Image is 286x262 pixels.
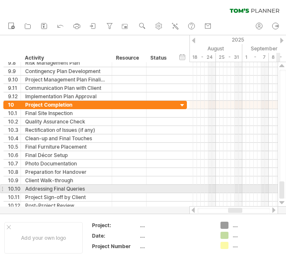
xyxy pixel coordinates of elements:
[25,76,108,84] div: Project Management Plan Finalization
[8,168,21,176] div: 10.8
[8,151,21,159] div: 10.6
[25,202,108,210] div: Post-Project Review.
[25,151,108,159] div: Final Décor Setup
[8,202,21,210] div: 10.12
[8,67,21,75] div: 9.9
[140,232,210,239] div: ....
[216,53,242,62] div: 25 - 31
[233,232,278,239] div: ....
[8,92,21,100] div: 9.12
[8,118,21,126] div: 10.2
[25,176,108,184] div: Client Walk-through
[189,53,216,62] div: 18 - 24
[116,54,142,62] div: Resource
[140,222,210,229] div: ....
[25,185,108,193] div: Addressing Final Queries
[25,101,108,109] div: Project Completion
[150,54,169,62] div: Status
[8,143,21,151] div: 10.5
[8,109,21,117] div: 10.1
[25,84,108,92] div: Communication Plan with Client
[8,59,21,67] div: 9.8
[25,126,108,134] div: Rectification of Issues (if any)
[8,101,21,109] div: 10
[242,53,269,62] div: 1 - 7
[25,143,108,151] div: Final Furniture Placement
[8,185,21,193] div: 10.10
[25,67,108,75] div: Contingency Plan Development
[25,160,108,168] div: Photo Documentation
[8,126,21,134] div: 10.3
[8,84,21,92] div: 9.11
[8,134,21,142] div: 10.4
[92,232,138,239] div: Date:
[233,242,278,249] div: ....
[25,168,108,176] div: Preparation for Handover
[8,76,21,84] div: 9.10
[4,222,83,254] div: Add your own logo
[92,222,138,229] div: Project:
[25,134,108,142] div: Clean-up and Final Touches
[140,243,210,250] div: ....
[25,59,108,67] div: Risk Management Plan
[8,176,21,184] div: 10.9
[25,109,108,117] div: Final Site Inspection
[233,222,278,229] div: ....
[25,92,108,100] div: Implementation Plan Approval
[8,160,21,168] div: 10.7
[25,193,108,201] div: Project Sign-off by Client
[25,118,108,126] div: Quality Assurance Check
[92,243,138,250] div: Project Number
[25,54,107,62] div: Activity
[8,193,21,201] div: 10.11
